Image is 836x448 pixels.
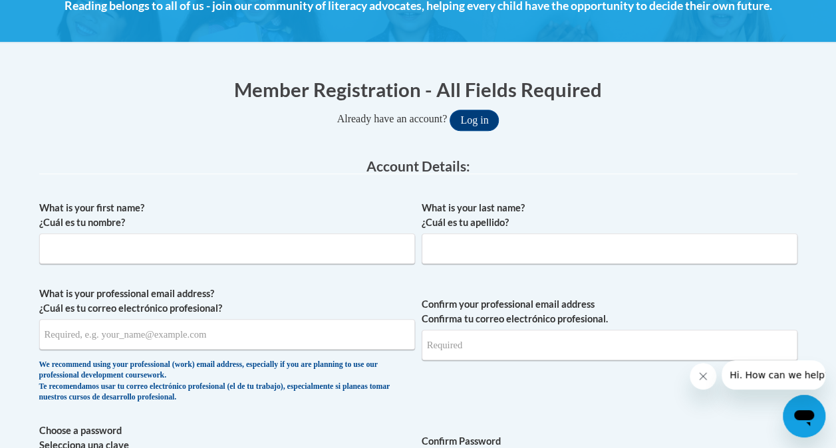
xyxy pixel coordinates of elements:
iframe: Message from company [722,360,825,390]
span: Hi. How can we help? [8,9,108,20]
input: Metadata input [422,233,797,264]
label: What is your first name? ¿Cuál es tu nombre? [39,201,415,230]
iframe: Button to launch messaging window [783,395,825,437]
label: What is your last name? ¿Cuál es tu apellido? [422,201,797,230]
label: What is your professional email address? ¿Cuál es tu correo electrónico profesional? [39,286,415,316]
span: Account Details: [366,158,470,174]
input: Required [422,330,797,360]
input: Metadata input [39,233,415,264]
label: Confirm your professional email address Confirma tu correo electrónico profesional. [422,297,797,326]
button: Log in [450,110,499,131]
input: Metadata input [39,319,415,350]
iframe: Close message [690,363,716,390]
span: Already have an account? [337,113,448,124]
div: We recommend using your professional (work) email address, especially if you are planning to use ... [39,360,415,403]
h1: Member Registration - All Fields Required [39,76,797,103]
